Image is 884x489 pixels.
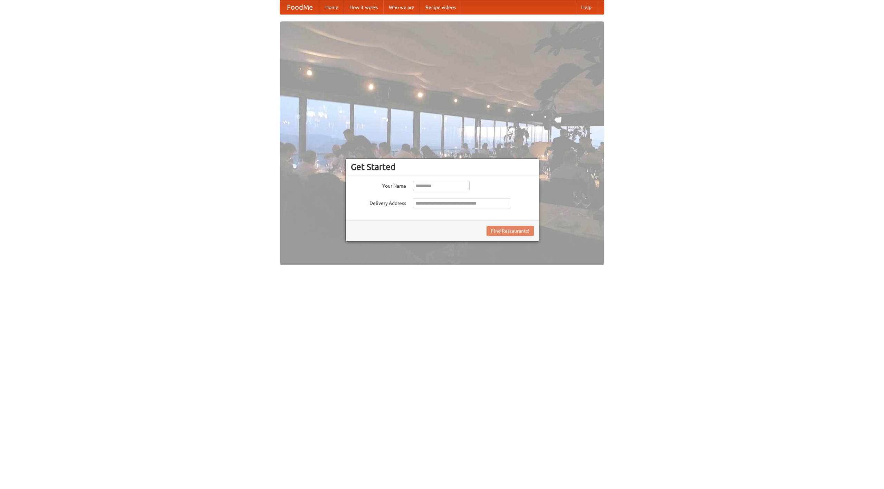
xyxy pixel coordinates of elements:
a: Recipe videos [420,0,461,14]
a: How it works [344,0,383,14]
h3: Get Started [351,162,534,172]
a: Help [576,0,597,14]
a: Who we are [383,0,420,14]
label: Your Name [351,181,406,189]
button: Find Restaurants! [487,226,534,236]
a: Home [320,0,344,14]
a: FoodMe [280,0,320,14]
label: Delivery Address [351,198,406,207]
